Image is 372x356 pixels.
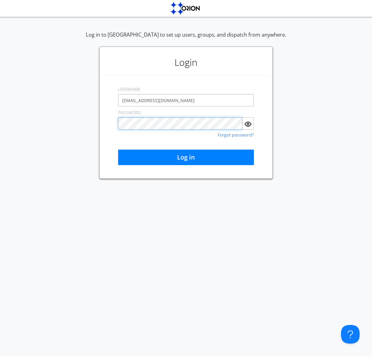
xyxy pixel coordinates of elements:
[242,117,254,130] button: Show Password
[244,120,252,128] img: eye.svg
[118,110,141,116] label: PASSWORD
[218,133,254,137] a: Forgot password?
[118,117,242,130] input: Password
[103,50,269,75] h1: Login
[341,325,360,344] iframe: Toggle Customer Support
[118,86,140,92] label: USERNAME
[86,31,286,47] div: Log in to [GEOGRAPHIC_DATA] to set up users, groups, and dispatch from anywhere.
[118,150,254,165] button: Log in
